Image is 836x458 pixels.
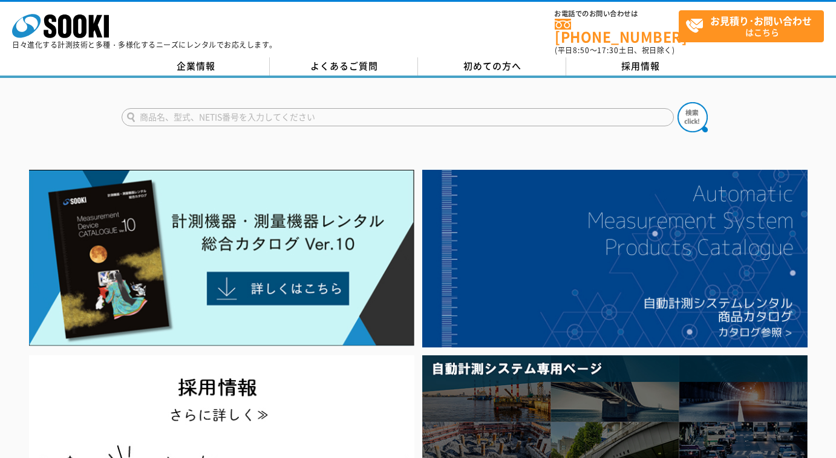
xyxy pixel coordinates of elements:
[555,10,679,18] span: お電話でのお問い合わせは
[418,57,566,76] a: 初めての方へ
[597,45,619,56] span: 17:30
[463,59,521,73] span: 初めての方へ
[422,170,808,347] img: 自動計測システムカタログ
[122,57,270,76] a: 企業情報
[122,108,674,126] input: 商品名、型式、NETIS番号を入力してください
[566,57,714,76] a: 採用情報
[29,170,414,346] img: Catalog Ver10
[555,19,679,44] a: [PHONE_NUMBER]
[679,10,824,42] a: お見積り･お問い合わせはこちら
[270,57,418,76] a: よくあるご質問
[685,11,823,41] span: はこちら
[12,41,277,48] p: 日々進化する計測技術と多種・多様化するニーズにレンタルでお応えします。
[555,45,674,56] span: (平日 ～ 土日、祝日除く)
[678,102,708,132] img: btn_search.png
[573,45,590,56] span: 8:50
[710,13,812,28] strong: お見積り･お問い合わせ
